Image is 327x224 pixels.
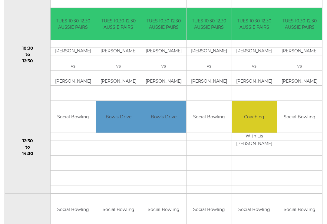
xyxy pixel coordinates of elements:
td: TUES 10.30-12.30 AUSSIE PAIRS [277,8,322,40]
td: Social Bowling [277,101,322,133]
td: [PERSON_NAME] [187,48,232,55]
td: With Lis [232,133,277,140]
td: [PERSON_NAME] [51,48,96,55]
td: 10:30 to 12:30 [5,8,51,101]
td: [PERSON_NAME] [141,48,186,55]
td: 12:30 to 14:30 [5,101,51,194]
td: TUES 10.30-12.30 AUSSIE PAIRS [232,8,277,40]
td: Bowls Drive [141,101,186,133]
td: [PERSON_NAME] [232,48,277,55]
td: Social Bowling [187,101,232,133]
td: [PERSON_NAME] [277,48,322,55]
td: TUES 10.30-12.30 AUSSIE PAIRS [187,8,232,40]
td: [PERSON_NAME] [277,78,322,85]
td: [PERSON_NAME] [232,78,277,85]
td: [PERSON_NAME] [51,78,96,85]
td: vs [96,63,141,70]
td: [PERSON_NAME] [141,78,186,85]
td: [PERSON_NAME] [96,78,141,85]
td: vs [141,63,186,70]
td: TUES 10.30-12.30 AUSSIE PAIRS [51,8,96,40]
td: Social Bowling [51,101,96,133]
td: TUES 10.30-12.30 AUSSIE PAIRS [96,8,141,40]
td: TUES 10.30-12.30 AUSSIE PAIRS [141,8,186,40]
td: Coaching [232,101,277,133]
td: vs [277,63,322,70]
td: [PERSON_NAME] [232,140,277,148]
td: Bowls Drive [96,101,141,133]
td: vs [232,63,277,70]
td: vs [51,63,96,70]
td: [PERSON_NAME] [187,78,232,85]
td: [PERSON_NAME] [96,48,141,55]
td: vs [187,63,232,70]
